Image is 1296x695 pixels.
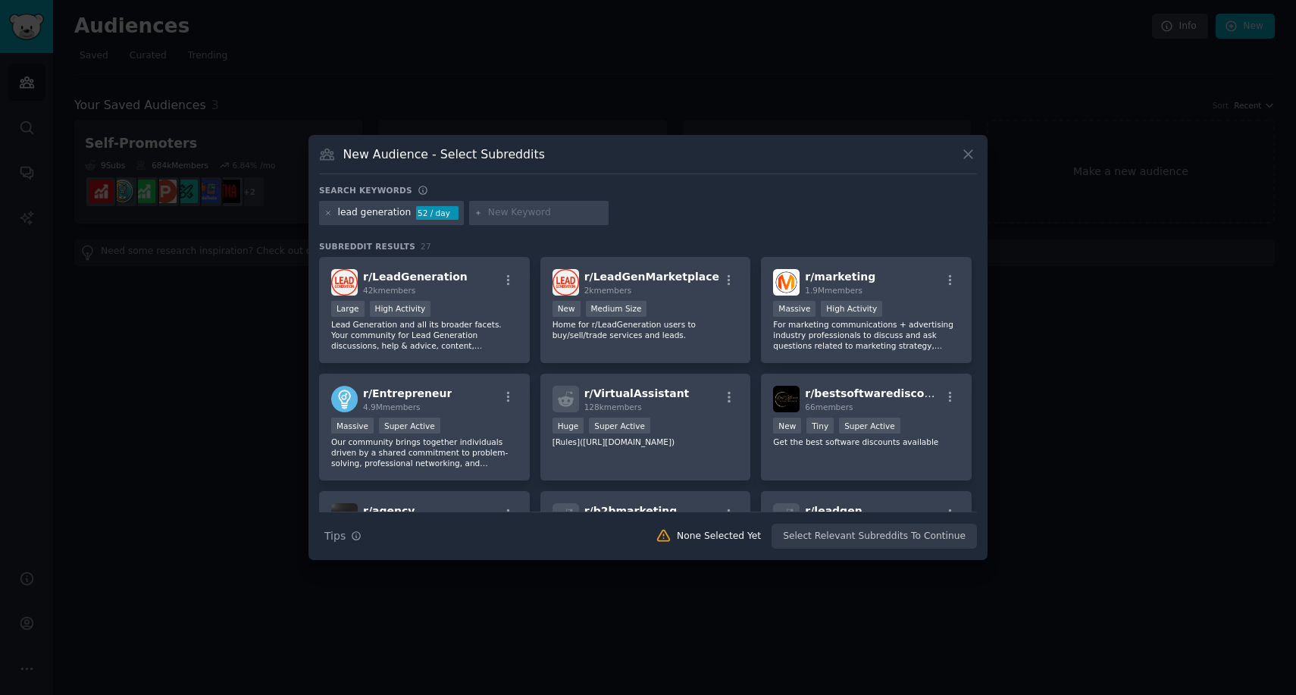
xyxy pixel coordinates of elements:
span: Subreddit Results [319,241,415,252]
span: 42k members [363,286,415,295]
p: Get the best software discounts available [773,437,959,447]
h3: Search keywords [319,185,412,196]
img: marketing [773,269,800,296]
div: Large [331,301,365,317]
div: Tiny [806,418,834,434]
button: Tips [319,523,367,549]
div: Massive [331,418,374,434]
h3: New Audience - Select Subreddits [343,146,545,162]
span: 2k members [584,286,632,295]
img: agency [331,503,358,530]
input: New Keyword [488,206,603,220]
p: Our community brings together individuals driven by a shared commitment to problem-solving, profe... [331,437,518,468]
div: 52 / day [416,206,459,220]
span: 128k members [584,402,642,412]
span: r/ leadgen [805,505,862,517]
span: 66 members [805,402,853,412]
div: Huge [553,418,584,434]
div: Super Active [589,418,650,434]
div: New [553,301,581,317]
span: r/ marketing [805,271,875,283]
div: High Activity [370,301,431,317]
div: High Activity [821,301,882,317]
img: Entrepreneur [331,386,358,412]
span: 4.9M members [363,402,421,412]
img: bestsoftwarediscounts [773,386,800,412]
span: r/ b2bmarketing [584,505,678,517]
span: r/ LeadGenMarketplace [584,271,719,283]
span: 27 [421,242,431,251]
div: lead generation [338,206,412,220]
img: LeadGeneration [331,269,358,296]
div: None Selected Yet [677,530,761,543]
span: r/ agency [363,505,415,517]
span: r/ LeadGeneration [363,271,468,283]
img: LeadGenMarketplace [553,269,579,296]
span: r/ bestsoftwarediscounts [805,387,950,399]
p: [Rules]([URL][DOMAIN_NAME]) [553,437,739,447]
p: For marketing communications + advertising industry professionals to discuss and ask questions re... [773,319,959,351]
p: Lead Generation and all its broader facets. Your community for Lead Generation discussions, help ... [331,319,518,351]
div: Super Active [379,418,440,434]
span: Tips [324,528,346,544]
div: Super Active [839,418,900,434]
p: Home for r/LeadGeneration users to buy/sell/trade services and leads. [553,319,739,340]
div: Medium Size [586,301,647,317]
span: r/ VirtualAssistant [584,387,690,399]
div: Massive [773,301,815,317]
span: r/ Entrepreneur [363,387,452,399]
div: New [773,418,801,434]
span: 1.9M members [805,286,862,295]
